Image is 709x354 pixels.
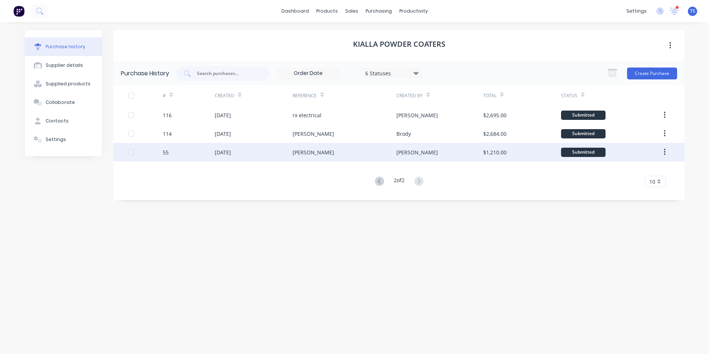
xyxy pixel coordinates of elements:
[163,111,172,119] div: 116
[215,92,234,99] div: Created
[25,93,102,112] button: Collaborate
[561,148,606,157] div: Submitted
[163,130,172,138] div: 114
[649,178,655,186] span: 10
[215,111,231,119] div: [DATE]
[293,148,334,156] div: [PERSON_NAME]
[483,111,507,119] div: $2,695.00
[362,6,396,17] div: purchasing
[561,129,606,138] div: Submitted
[25,75,102,93] button: Supplied products
[483,148,507,156] div: $1,210.00
[13,6,24,17] img: Factory
[46,136,66,143] div: Settings
[215,130,231,138] div: [DATE]
[46,62,83,69] div: Supplier details
[46,118,69,124] div: Contacts
[396,130,411,138] div: Brody
[623,6,650,17] div: settings
[196,70,258,77] input: Search purchases...
[25,37,102,56] button: Purchase history
[561,92,577,99] div: Status
[46,43,85,50] div: Purchase history
[561,111,606,120] div: Submitted
[163,92,166,99] div: #
[483,130,507,138] div: $2,684.00
[396,148,438,156] div: [PERSON_NAME]
[277,68,339,79] input: Order Date
[293,92,317,99] div: Reference
[396,111,438,119] div: [PERSON_NAME]
[396,6,432,17] div: productivity
[627,68,677,79] button: Create Purchase
[394,176,405,187] div: 2 of 2
[365,69,418,77] div: 6 Statuses
[293,130,334,138] div: [PERSON_NAME]
[342,6,362,17] div: sales
[163,148,169,156] div: 55
[690,8,695,14] span: TS
[215,148,231,156] div: [DATE]
[278,6,313,17] a: dashboard
[46,81,90,87] div: Supplied products
[121,69,169,78] div: Purchase History
[313,6,342,17] div: products
[25,130,102,149] button: Settings
[46,99,75,106] div: Collaborate
[396,92,423,99] div: Created By
[25,56,102,75] button: Supplier details
[293,111,321,119] div: rx electrical
[25,112,102,130] button: Contacts
[483,92,497,99] div: Total
[353,40,445,49] h1: Kialla Powder Coaters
